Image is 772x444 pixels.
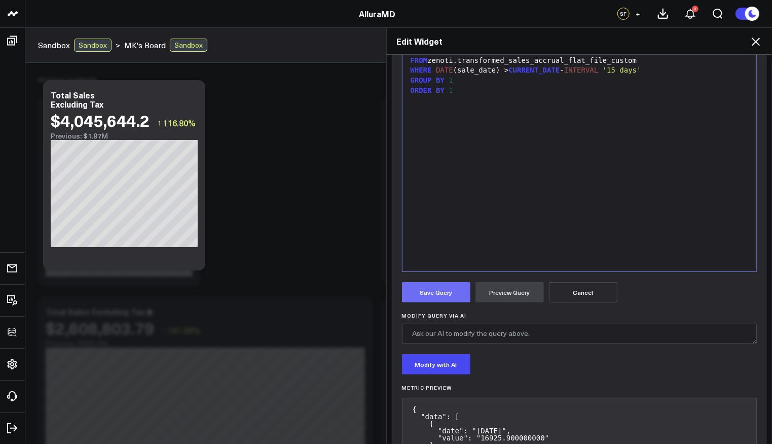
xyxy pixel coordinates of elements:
[411,56,428,64] span: FROM
[402,385,757,391] h6: Metric Preview
[436,76,445,84] span: BY
[359,8,395,19] a: AlluraMD
[436,86,445,94] span: BY
[508,66,560,74] span: CURRENT_DATE
[402,313,757,319] label: Modify Query via AI
[408,65,752,76] div: (sale_date) > -
[549,282,617,302] button: Cancel
[408,56,752,66] div: zenoti.transformed_sales_accrual_flat_file_custom
[564,66,598,74] span: INTERVAL
[632,8,644,20] button: +
[402,282,470,302] button: Save Query
[449,86,453,94] span: 1
[603,66,641,74] span: '15 days'
[397,36,762,47] h2: Edit Widget
[411,76,432,84] span: GROUP
[402,354,470,374] button: Modify with AI
[475,282,544,302] button: Preview Query
[449,76,453,84] span: 1
[692,6,699,12] div: 3
[411,86,432,94] span: ORDER
[636,10,641,17] span: +
[411,66,432,74] span: WHERE
[436,66,453,74] span: DATE
[617,8,630,20] div: SF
